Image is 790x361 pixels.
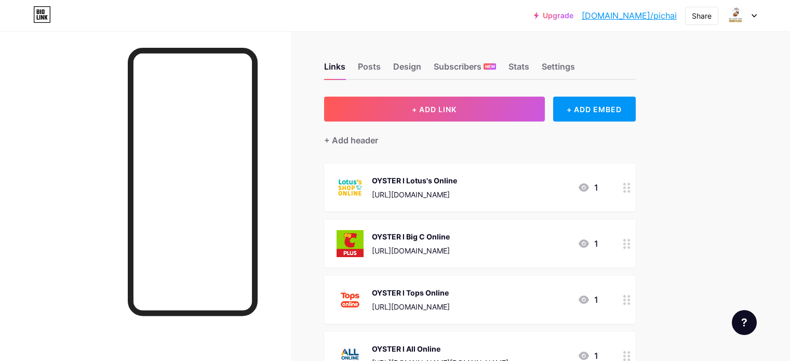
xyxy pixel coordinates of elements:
div: 1 [578,237,598,250]
img: OYSTER l Tops Online [337,286,364,313]
div: OYSTER l Big C Online [372,231,450,242]
div: Design [393,60,421,79]
span: NEW [485,63,495,70]
button: + ADD LINK [324,97,545,122]
div: [URL][DOMAIN_NAME] [372,245,450,256]
div: + Add header [324,134,378,146]
img: pichai [726,6,746,25]
div: Subscribers [434,60,496,79]
span: + ADD LINK [412,105,457,114]
a: [DOMAIN_NAME]/pichai [582,9,677,22]
div: [URL][DOMAIN_NAME] [372,189,457,200]
img: OYSTER l Lotus's Online [337,174,364,201]
div: Stats [508,60,529,79]
div: Share [692,10,712,21]
div: Links [324,60,345,79]
div: + ADD EMBED [553,97,636,122]
img: OYSTER l Big C Online [337,230,364,257]
div: 1 [578,293,598,306]
div: [URL][DOMAIN_NAME] [372,301,450,312]
div: 1 [578,181,598,194]
div: OYSTER l Tops Online [372,287,450,298]
div: Posts [358,60,381,79]
a: Upgrade [534,11,573,20]
div: Settings [542,60,575,79]
div: OYSTER l All Online [372,343,508,354]
div: OYSTER l Lotus's Online [372,175,457,186]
